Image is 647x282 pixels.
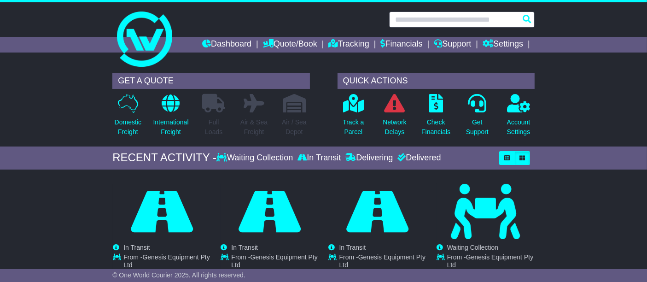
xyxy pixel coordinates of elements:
span: Genesis Equipment Pty Ltd [123,253,210,269]
a: Financials [381,37,423,53]
a: DomesticFreight [114,94,142,142]
td: From - [123,253,210,271]
div: Delivered [395,153,441,163]
td: From - [231,253,318,271]
a: GetSupport [466,94,489,142]
span: © One World Courier 2025. All rights reserved. [112,271,245,279]
td: From - [447,253,534,271]
p: Network Delays [383,117,406,137]
a: Settings [483,37,523,53]
p: Get Support [466,117,489,137]
p: Track a Parcel [343,117,364,137]
p: Check Financials [421,117,450,137]
a: AccountSettings [507,94,531,142]
p: Air & Sea Freight [240,117,268,137]
div: RECENT ACTIVITY - [112,151,216,164]
span: Genesis Equipment Pty Ltd [339,253,426,269]
span: Genesis Equipment Pty Ltd [447,253,534,269]
a: InternationalFreight [152,94,189,142]
p: Full Loads [202,117,225,137]
span: Waiting Collection [447,244,499,251]
p: Air / Sea Depot [282,117,307,137]
a: NetworkDelays [382,94,407,142]
div: GET A QUOTE [112,73,309,89]
p: Account Settings [507,117,530,137]
span: In Transit [123,244,150,251]
a: Quote/Book [263,37,317,53]
a: Support [434,37,471,53]
span: Genesis Equipment Pty Ltd [231,253,318,269]
div: In Transit [295,153,343,163]
div: Waiting Collection [216,153,295,163]
a: Tracking [329,37,369,53]
div: QUICK ACTIONS [338,73,535,89]
div: Delivering [343,153,395,163]
a: Track aParcel [342,94,364,142]
p: International Freight [153,117,188,137]
td: From - [339,253,426,271]
p: Domestic Freight [115,117,141,137]
span: In Transit [231,244,258,251]
span: In Transit [339,244,366,251]
a: Dashboard [202,37,251,53]
a: CheckFinancials [421,94,451,142]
